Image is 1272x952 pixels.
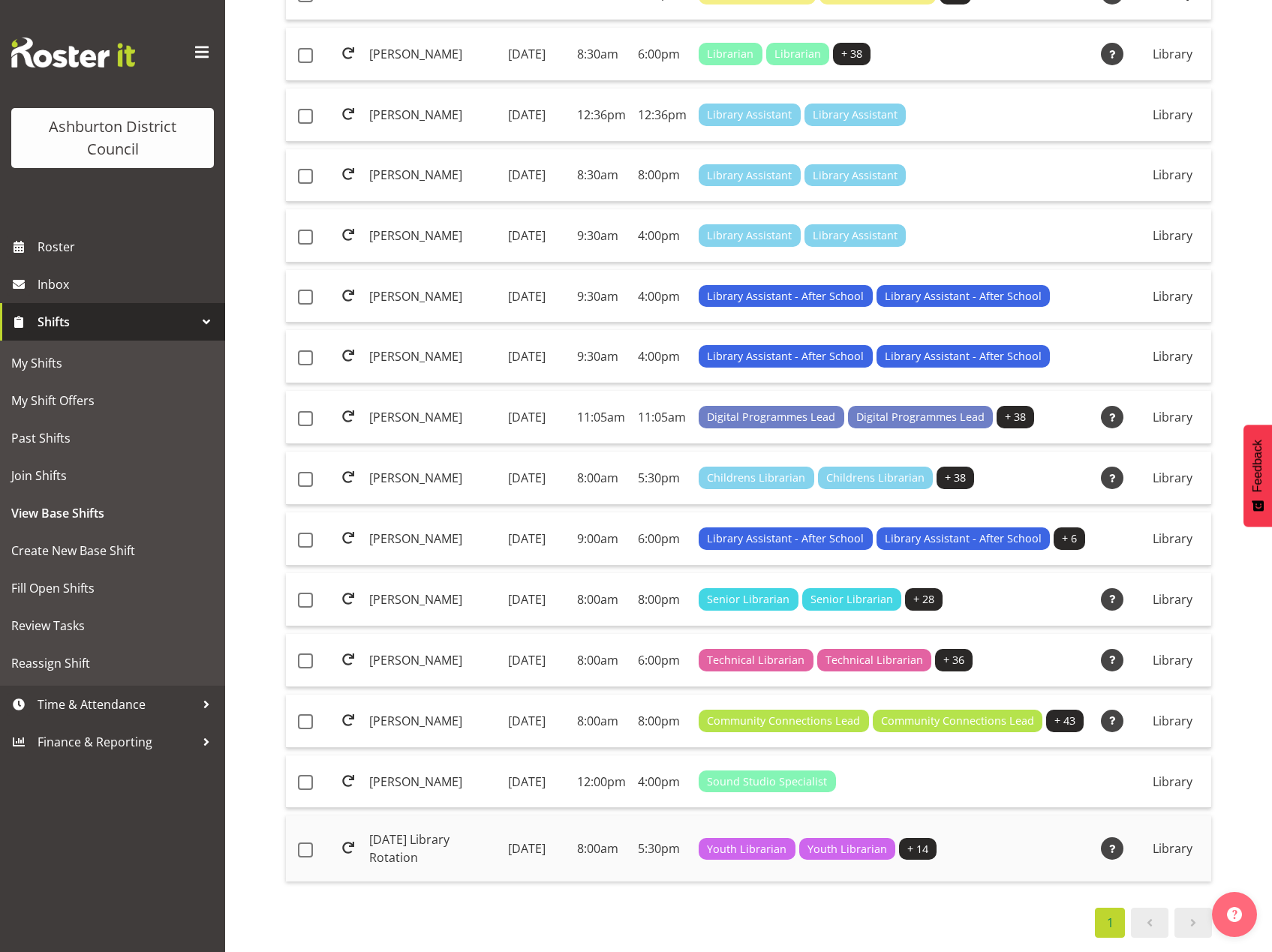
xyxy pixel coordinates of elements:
[1153,107,1192,123] span: Library
[363,512,502,566] td: [PERSON_NAME]
[707,530,864,547] span: Library Assistant - After School
[571,755,632,809] td: 12:00pm
[26,116,199,161] div: Ashburton District Council
[38,236,218,258] span: Roster
[1153,773,1192,790] span: Library
[826,470,925,486] span: Childrens Librarian
[4,457,221,494] a: Join Shifts
[502,815,571,881] td: [DATE]
[885,348,1042,365] span: Library Assistant - After School
[38,273,218,296] span: Inbox
[632,755,693,809] td: 4:00pm
[632,634,693,687] td: 6:00pm
[363,755,502,809] td: [PERSON_NAME]
[1153,348,1192,365] span: Library
[11,652,214,674] span: Reassign Shift
[502,755,571,809] td: [DATE]
[632,270,693,323] td: 4:00pm
[632,149,693,203] td: 8:00pm
[11,614,214,637] span: Review Tasks
[707,591,789,608] span: Senior Librarian
[945,470,966,486] span: + 38
[571,28,632,81] td: 8:30am
[881,713,1034,729] span: Community Connections Lead
[363,149,502,203] td: [PERSON_NAME]
[632,330,693,383] td: 4:00pm
[1005,409,1026,425] span: + 38
[707,652,804,668] span: Technical Librarian
[502,89,571,142] td: [DATE]
[571,89,632,142] td: 12:36pm
[571,391,632,444] td: 11:05am
[943,652,964,668] span: + 36
[4,644,221,682] a: Reassign Shift
[707,348,864,365] span: Library Assistant - After School
[632,28,693,81] td: 6:00pm
[11,539,214,562] span: Create New Base Shift
[707,167,792,184] span: Library Assistant
[11,577,214,599] span: Fill Open Shifts
[502,512,571,566] td: [DATE]
[1227,907,1242,922] img: help-xxl-2.png
[885,288,1042,305] span: Library Assistant - After School
[825,652,923,668] span: Technical Librarian
[632,695,693,748] td: 8:00pm
[632,391,693,444] td: 11:05am
[363,695,502,748] td: [PERSON_NAME]
[502,634,571,687] td: [DATE]
[11,427,214,449] span: Past Shifts
[907,841,928,857] span: + 14
[11,389,214,412] span: My Shift Offers
[502,330,571,383] td: [DATE]
[707,713,860,729] span: Community Connections Lead
[502,452,571,505] td: [DATE]
[571,512,632,566] td: 9:00am
[363,573,502,626] td: [PERSON_NAME]
[1153,652,1192,668] span: Library
[571,573,632,626] td: 8:00am
[502,695,571,748] td: [DATE]
[38,311,195,333] span: Shifts
[813,167,898,184] span: Library Assistant
[913,591,934,608] span: + 28
[632,573,693,626] td: 8:00pm
[571,330,632,383] td: 9:30am
[707,288,864,305] span: Library Assistant - After School
[363,391,502,444] td: [PERSON_NAME]
[707,107,792,123] span: Library Assistant
[1153,288,1192,305] span: Library
[1153,591,1192,608] span: Library
[38,693,195,716] span: Time & Attendance
[707,470,805,486] span: Childrens Librarian
[502,391,571,444] td: [DATE]
[571,634,632,687] td: 8:00am
[707,227,792,244] span: Library Assistant
[1153,167,1192,183] span: Library
[1243,425,1272,527] button: Feedback - Show survey
[1153,530,1192,547] span: Library
[707,841,786,857] span: Youth Librarian
[363,28,502,81] td: [PERSON_NAME]
[571,149,632,203] td: 8:30am
[707,773,827,790] span: Sound Studio Specialist
[1153,470,1192,486] span: Library
[363,270,502,323] td: [PERSON_NAME]
[363,89,502,142] td: [PERSON_NAME]
[11,38,135,68] img: Rosterit website logo
[1153,227,1192,244] span: Library
[1153,409,1192,425] span: Library
[1054,713,1075,729] span: + 43
[4,419,221,457] a: Past Shifts
[363,330,502,383] td: [PERSON_NAME]
[4,382,221,419] a: My Shift Offers
[813,227,898,244] span: Library Assistant
[632,512,693,566] td: 6:00pm
[813,107,898,123] span: Library Assistant
[4,344,221,382] a: My Shifts
[502,573,571,626] td: [DATE]
[11,352,214,374] span: My Shifts
[38,731,195,753] span: Finance & Reporting
[807,841,887,857] span: Youth Librarian
[774,46,821,62] span: Librarian
[1251,440,1264,492] span: Feedback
